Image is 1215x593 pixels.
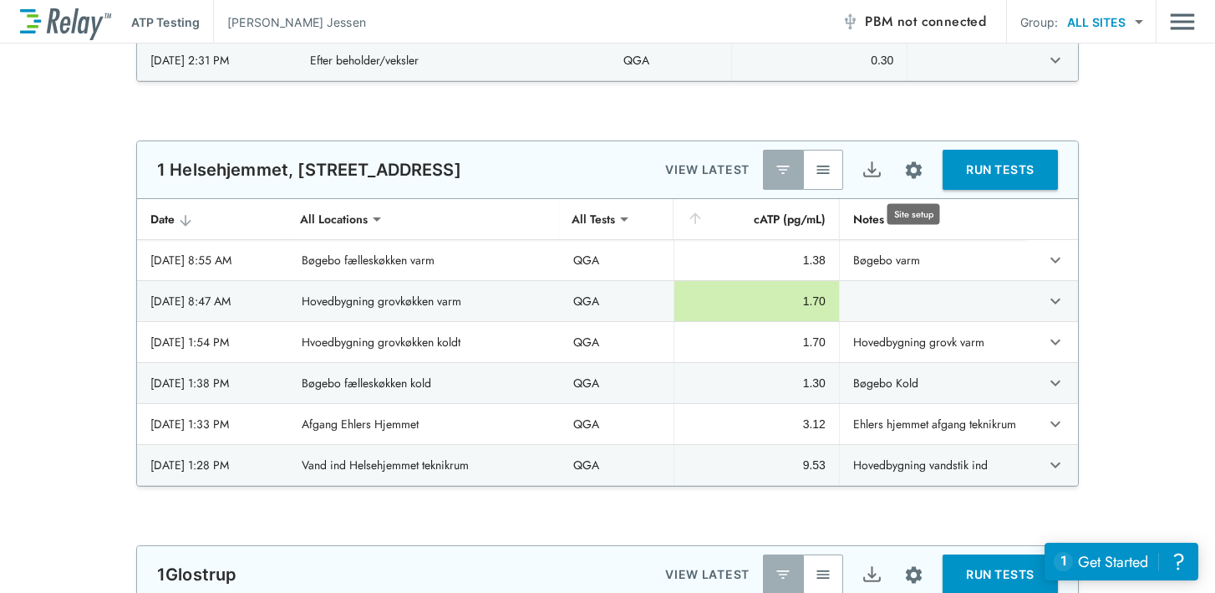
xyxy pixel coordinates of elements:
[150,252,275,268] div: [DATE] 8:55 AM
[688,416,826,432] div: 3.12
[688,375,826,391] div: 1.30
[157,565,236,585] p: 1Glostrup
[903,565,924,585] img: Settings Icon
[839,322,1026,362] td: Hovedbygning grovk varm
[835,5,993,38] button: PBM not connected
[560,404,674,444] td: QGA
[1045,543,1198,580] iframe: Resource center
[288,445,560,485] td: Vand ind Helsehjemmet teknikrum
[288,202,379,236] div: All Locations
[1041,46,1070,74] button: expand row
[288,404,560,444] td: Afgang Ehlers Hjemmet
[865,10,986,33] span: PBM
[745,52,894,69] div: 0.30
[137,199,288,240] th: Date
[560,322,674,362] td: QGA
[1041,410,1070,438] button: expand row
[841,13,858,30] img: Offline Icon
[20,4,111,40] img: LuminUltra Relay
[150,293,275,309] div: [DATE] 8:47 AM
[1170,6,1195,38] button: Main menu
[815,161,831,178] img: View All
[852,150,892,190] button: Export
[560,363,674,403] td: QGA
[131,13,200,31] p: ATP Testing
[150,334,275,350] div: [DATE] 1:54 PM
[150,52,283,69] div: [DATE] 2:31 PM
[887,204,940,225] div: Site setup
[775,566,791,583] img: Latest
[815,566,831,583] img: View All
[687,209,826,229] div: cATP (pg/mL)
[688,293,826,309] div: 1.70
[560,445,674,485] td: QGA
[839,363,1026,403] td: Bøgebo Kold
[297,40,610,80] td: Efter beholder/veksler
[1041,328,1070,356] button: expand row
[150,457,275,473] div: [DATE] 1:28 PM
[853,209,1013,229] div: Notes
[560,240,674,280] td: QGA
[288,322,560,362] td: Hvoedbygning grovkøkken koldt
[839,404,1026,444] td: Ehlers hjemmet afgang teknikrum
[157,160,461,180] p: 1 Helsehjemmet, [STREET_ADDRESS]
[665,565,750,585] p: VIEW LATEST
[862,160,882,181] img: Export Icon
[288,363,560,403] td: Bøgebo fælleskøkken kold
[1020,13,1058,31] p: Group:
[775,161,791,178] img: Latest
[903,160,924,181] img: Settings Icon
[288,240,560,280] td: Bøgebo fælleskøkken varm
[839,240,1026,280] td: Bøgebo varm
[688,334,826,350] div: 1.70
[892,148,936,192] button: Site setup
[688,457,826,473] div: 9.53
[897,12,986,31] span: not connected
[1041,246,1070,274] button: expand row
[610,40,731,80] td: QGA
[150,416,275,432] div: [DATE] 1:33 PM
[839,445,1026,485] td: Hovedbygning vandstik ind
[227,13,366,31] p: [PERSON_NAME] Jessen
[862,565,882,585] img: Export Icon
[1170,6,1195,38] img: Drawer Icon
[150,375,275,391] div: [DATE] 1:38 PM
[137,199,1078,486] table: sticky table
[560,202,627,236] div: All Tests
[560,281,674,321] td: QGA
[1041,287,1070,315] button: expand row
[1041,369,1070,397] button: expand row
[943,150,1058,190] button: RUN TESTS
[1041,451,1070,479] button: expand row
[288,281,560,321] td: Hovedbygning grovkøkken varm
[665,160,750,180] p: VIEW LATEST
[688,252,826,268] div: 1.38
